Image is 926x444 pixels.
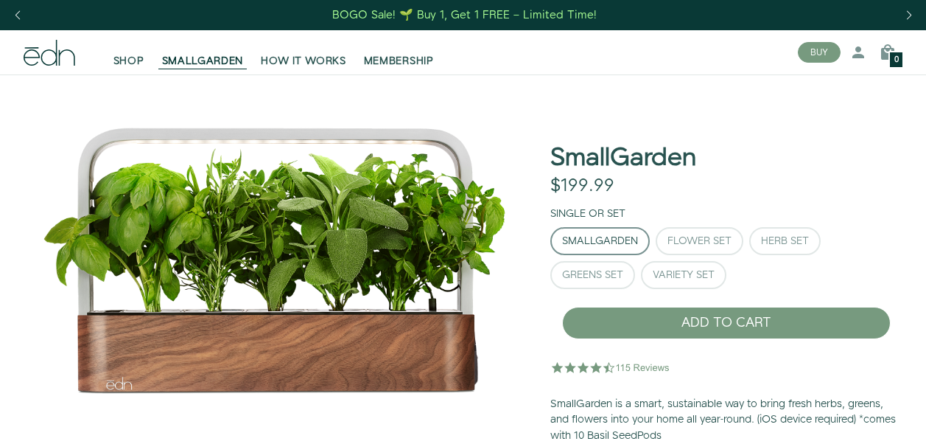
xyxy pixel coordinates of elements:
a: MEMBERSHIP [355,36,443,69]
button: ADD TO CART [562,307,891,339]
span: 0 [894,56,899,64]
a: BOGO Sale! 🌱 Buy 1, Get 1 FREE – Limited Time! [331,4,598,27]
span: HOW IT WORKS [261,54,346,69]
span: SMALLGARDEN [162,54,244,69]
button: Variety Set [641,261,726,289]
label: Single or Set [550,207,625,221]
h1: SmallGarden [550,145,696,172]
a: SHOP [105,36,153,69]
div: Flower Set [667,236,732,246]
div: Variety Set [653,270,715,280]
button: BUY [798,42,841,63]
span: SHOP [113,54,144,69]
button: SmallGarden [550,227,650,255]
div: Greens Set [562,270,623,280]
button: Herb Set [749,227,821,255]
span: MEMBERSHIP [364,54,434,69]
a: SMALLGARDEN [153,36,253,69]
a: HOW IT WORKS [252,36,354,69]
div: 1 / 6 [24,74,526,443]
div: SmallGarden [562,236,638,246]
button: Flower Set [656,227,743,255]
img: Official-EDN-SMALLGARDEN-HERB-HERO-SLV-2000px_4096x.png [24,74,526,443]
div: BOGO Sale! 🌱 Buy 1, Get 1 FREE – Limited Time! [332,7,597,23]
div: Herb Set [761,236,809,246]
div: $199.99 [550,176,614,197]
img: 4.5 star rating [550,353,672,382]
button: Greens Set [550,261,635,289]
